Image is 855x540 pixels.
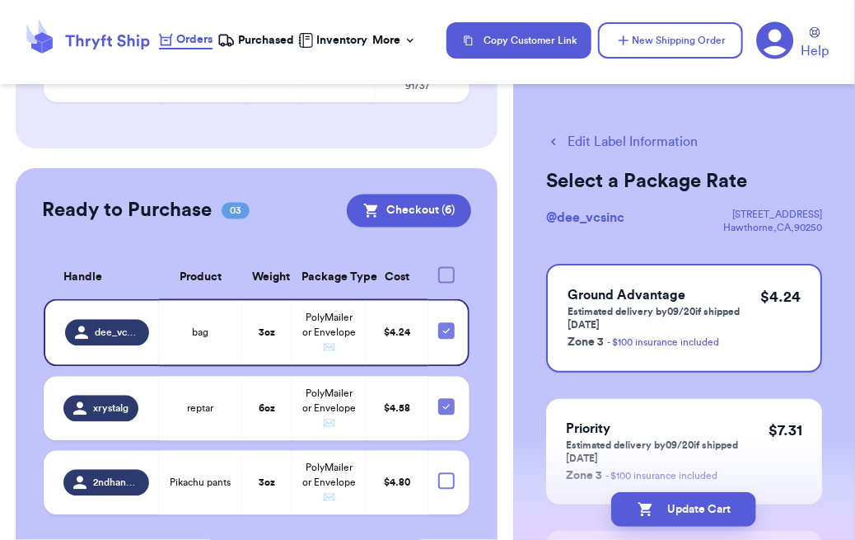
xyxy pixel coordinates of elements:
span: Ground Advantage [568,289,685,302]
span: Zone 3 [566,470,602,481]
h2: Ready to Purchase [42,198,212,224]
span: Zone 3 [568,336,604,348]
a: Inventory [298,32,367,49]
span: dee_vcsinc [95,326,140,340]
span: xrystalg [93,402,128,416]
button: Copy Customer Link [446,22,591,59]
span: PolyMailer or Envelope ✉️ [302,313,356,353]
span: Help [801,41,829,61]
button: New Shipping Order [598,22,743,59]
a: - $100 insurance included [605,471,717,481]
span: Inventory [316,32,367,49]
button: Update Cart [611,492,756,527]
a: Purchased [217,32,294,49]
div: More [372,32,417,49]
a: Help [801,27,829,61]
th: Product [159,257,241,299]
th: Package Type [292,257,366,299]
button: Checkout (6) [347,195,471,228]
span: $ 4.80 [384,478,410,488]
span: 03 [222,203,250,219]
strong: 3 oz [259,478,275,488]
p: Estimated delivery by 09/20 if shipped [DATE] [568,305,760,331]
a: Orders [159,31,213,49]
span: PolyMailer or Envelope ✉️ [302,389,356,429]
th: Cost [367,257,428,299]
span: reptar [188,402,214,416]
span: Priority [566,422,610,435]
p: $ 4.24 [760,285,801,308]
a: - $100 insurance included [607,337,719,347]
span: Handle [63,270,102,287]
div: Hawthorne , CA , 90250 [723,221,822,234]
span: $ 4.24 [384,328,410,338]
p: $ 7.31 [769,419,802,442]
strong: 3 oz [259,328,275,338]
span: bag [193,326,209,340]
button: Edit Label Information [546,132,698,152]
span: PolyMailer or Envelope ✉️ [302,463,356,503]
span: Purchased [238,32,294,49]
span: $ 4.58 [384,404,410,414]
h2: Select a Package Rate [546,168,822,195]
span: 2ndhandwanderings [93,477,140,490]
div: [STREET_ADDRESS] [723,208,822,221]
span: Orders [176,31,213,48]
p: Estimated delivery by 09/20 if shipped [DATE] [566,439,769,465]
span: @ dee_vcsinc [546,211,624,224]
strong: 6 oz [259,404,275,414]
span: Pikachu pants [171,477,231,490]
th: Weight [242,257,292,299]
